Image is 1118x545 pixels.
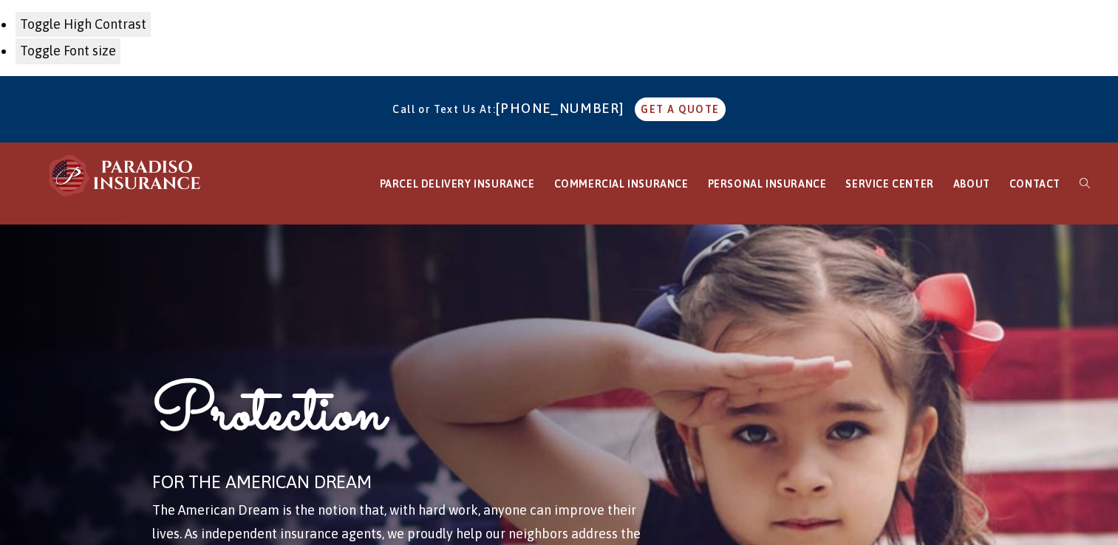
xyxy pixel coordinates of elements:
span: Toggle High Contrast [20,16,146,32]
span: COMMERCIAL INSURANCE [554,178,689,190]
a: PARCEL DELIVERY INSURANCE [370,143,545,225]
a: GET A QUOTE [635,97,725,121]
span: Toggle Font size [20,43,116,58]
span: CONTACT [1009,178,1060,190]
a: SERVICE CENTER [836,143,943,225]
button: Toggle High Contrast [15,11,151,38]
span: ABOUT [953,178,990,190]
a: PERSONAL INSURANCE [698,143,836,225]
button: Toggle Font size [15,38,121,64]
span: PERSONAL INSURANCE [708,178,827,190]
span: SERVICE CENTER [845,178,933,190]
span: Call or Text Us At: [392,103,496,115]
span: PARCEL DELIVERY INSURANCE [380,178,535,190]
a: ABOUT [944,143,1000,225]
a: CONTACT [1000,143,1070,225]
a: COMMERCIAL INSURANCE [545,143,698,225]
h1: Protection [152,372,647,466]
img: Paradiso Insurance [44,154,207,198]
span: FOR THE AMERICAN DREAM [152,472,372,492]
a: [PHONE_NUMBER] [496,100,632,116]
